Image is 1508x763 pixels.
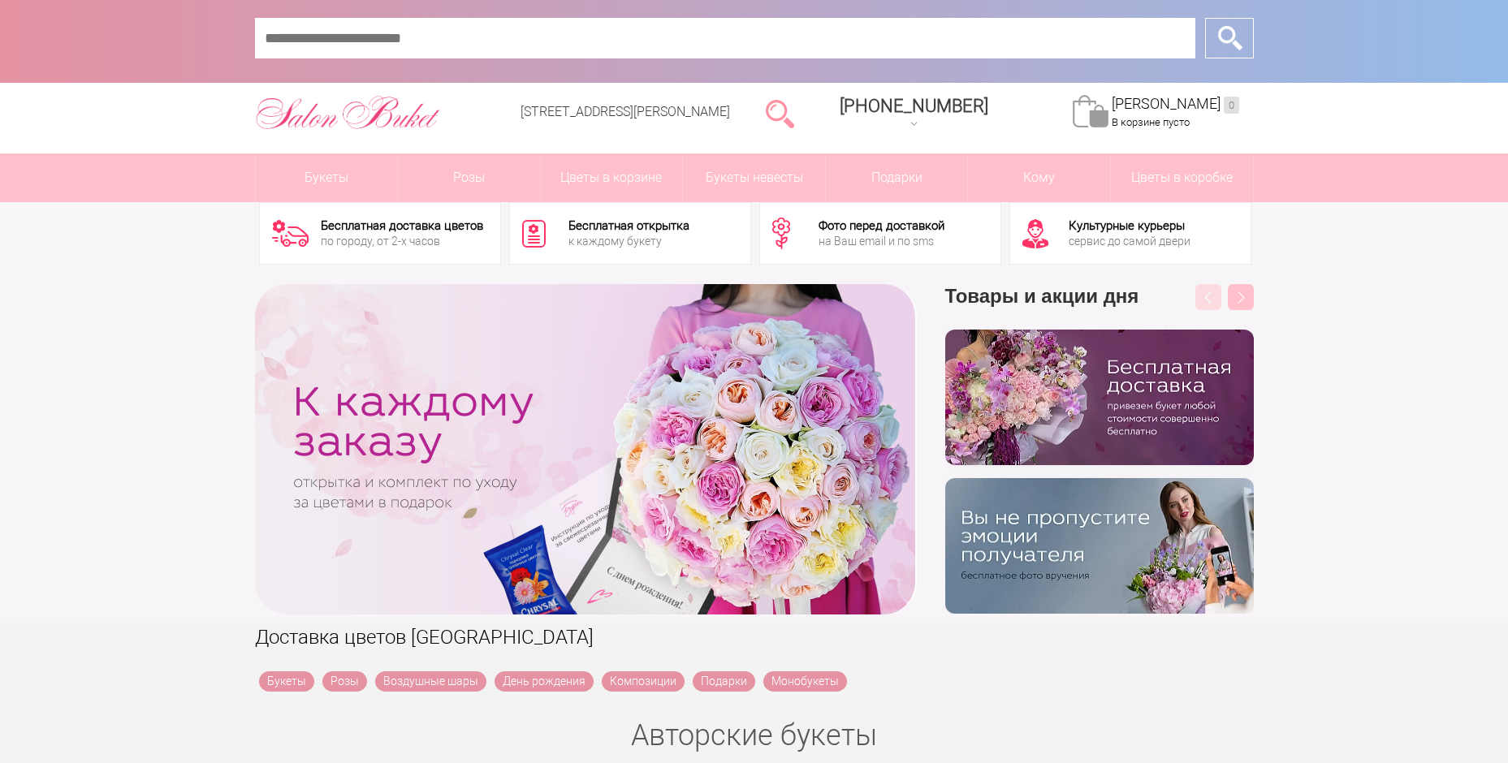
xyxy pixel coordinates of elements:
div: к каждому букету [568,235,689,247]
a: [PERSON_NAME] [1112,95,1239,114]
img: v9wy31nijnvkfycrkduev4dhgt9psb7e.png.webp [945,478,1254,614]
a: Подарки [693,671,755,692]
div: Бесплатная открытка [568,220,689,232]
a: Розы [322,671,367,692]
div: Фото перед доставкой [819,220,944,232]
ins: 0 [1224,97,1239,114]
a: Подарки [826,153,968,202]
a: Розы [398,153,540,202]
a: Букеты [259,671,314,692]
a: Авторские букеты [631,718,877,752]
a: Композиции [602,671,685,692]
button: Next [1228,284,1254,310]
a: [STREET_ADDRESS][PERSON_NAME] [521,104,730,119]
h3: Товары и акции дня [945,284,1254,330]
div: сервис до самой двери [1069,235,1190,247]
a: Букеты невесты [683,153,825,202]
span: [PHONE_NUMBER] [840,96,988,116]
a: Монобукеты [763,671,847,692]
div: Культурные курьеры [1069,220,1190,232]
a: Воздушные шары [375,671,486,692]
img: hpaj04joss48rwypv6hbykmvk1dj7zyr.png.webp [945,330,1254,465]
h1: Доставка цветов [GEOGRAPHIC_DATA] [255,623,1254,652]
a: Цветы в коробке [1111,153,1253,202]
a: День рождения [495,671,594,692]
a: Букеты [256,153,398,202]
div: на Ваш email и по sms [819,235,944,247]
span: В корзине пусто [1112,116,1190,128]
a: [PHONE_NUMBER] [830,90,998,136]
div: по городу, от 2-х часов [321,235,483,247]
img: Цветы Нижний Новгород [255,92,441,134]
span: Кому [968,153,1110,202]
a: Цветы в корзине [541,153,683,202]
div: Бесплатная доставка цветов [321,220,483,232]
